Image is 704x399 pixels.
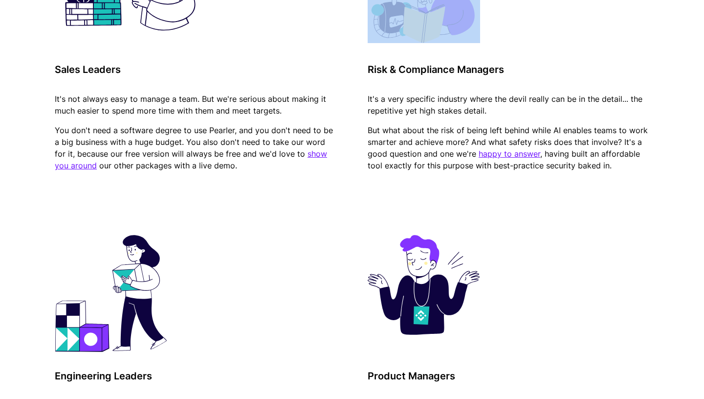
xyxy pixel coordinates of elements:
h2: Product Managers [368,356,649,396]
p: You don't need a software degree to use Pearler, and you don't need to be a big business with a h... [55,120,336,175]
p: It's not always easy to manage a team. But we're serious about making it much easier to spend mor... [55,89,336,120]
img: soon [55,235,167,352]
p: It's a very specific industry where the devil really can be in the detail... the repetitive yet h... [368,89,649,120]
h2: Engineering Leaders [55,356,336,396]
h2: Sales Leaders [55,50,336,89]
h2: Risk & Compliance Managers [368,50,649,89]
a: happy to answer [479,149,540,159]
img: probably-nothing [368,235,480,335]
p: But what about the risk of being left behind while AI enables teams to work smarter and achieve m... [368,120,649,175]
